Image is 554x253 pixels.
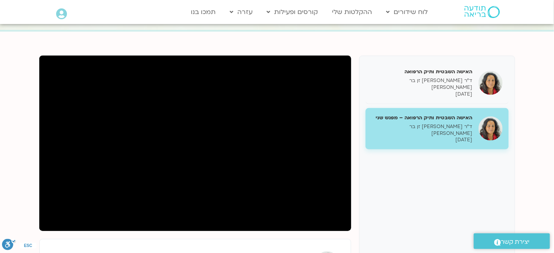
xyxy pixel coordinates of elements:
[372,123,473,137] p: ד״ר [PERSON_NAME] זן בר [PERSON_NAME]
[465,6,500,18] img: תודעה בריאה
[372,77,473,91] p: ד״ר [PERSON_NAME] זן בר [PERSON_NAME]
[263,4,322,20] a: קורסים ופעילות
[474,233,550,249] a: יצירת קשר
[226,4,257,20] a: עזרה
[479,116,503,141] img: האישה השבטית ותיק הרפואה – מפגש שני
[372,68,473,75] h5: האישה השבטית ותיק הרפואה
[501,237,530,247] span: יצירת קשר
[382,4,432,20] a: לוח שידורים
[187,4,220,20] a: תמכו בנו
[372,114,473,121] h5: האישה השבטית ותיק הרפואה – מפגש שני
[372,91,473,98] p: [DATE]
[479,71,503,95] img: האישה השבטית ותיק הרפואה
[372,137,473,143] p: [DATE]
[328,4,376,20] a: ההקלטות שלי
